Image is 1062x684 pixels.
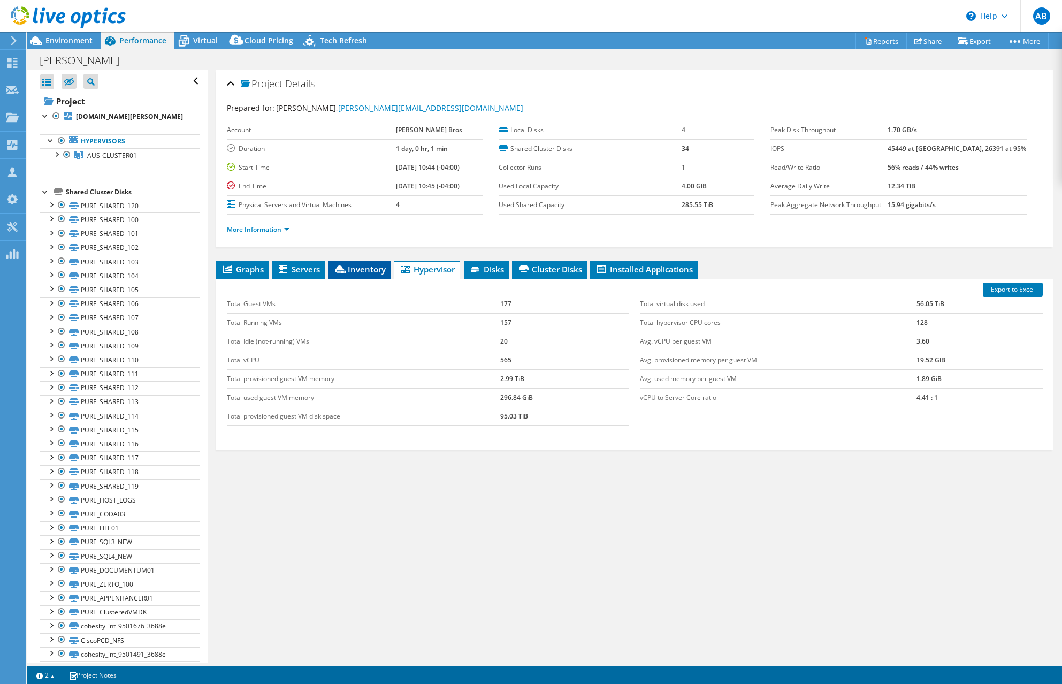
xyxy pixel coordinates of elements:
[888,144,1026,153] b: 45449 at [GEOGRAPHIC_DATA], 26391 at 95%
[500,369,629,388] td: 2.99 TiB
[640,351,916,369] td: Avg. provisioned memory per guest VM
[916,369,1043,388] td: 1.89 GiB
[40,493,200,507] a: PURE_HOST_LOGS
[640,369,916,388] td: Avg. used memory per guest VM
[227,388,500,407] td: Total used guest VM memory
[888,125,917,134] b: 1.70 GB/s
[499,200,682,210] label: Used Shared Capacity
[999,33,1049,49] a: More
[855,33,907,49] a: Reports
[888,181,915,191] b: 12.34 TiB
[119,35,166,45] span: Performance
[595,264,693,275] span: Installed Applications
[227,125,396,135] label: Account
[40,591,200,605] a: PURE_APPENHANCER01
[40,134,200,148] a: Hypervisors
[469,264,504,275] span: Disks
[338,103,523,113] a: [PERSON_NAME][EMAIL_ADDRESS][DOMAIN_NAME]
[40,647,200,661] a: cohesity_int_9501491_3688e
[500,407,629,425] td: 95.03 TiB
[640,332,916,351] td: Avg. vCPU per guest VM
[916,351,1043,369] td: 19.52 GiB
[221,264,264,275] span: Graphs
[40,465,200,479] a: PURE_SHARED_118
[227,162,396,173] label: Start Time
[40,110,200,124] a: [DOMAIN_NAME][PERSON_NAME]
[62,668,124,682] a: Project Notes
[40,269,200,283] a: PURE_SHARED_104
[40,212,200,226] a: PURE_SHARED_100
[40,227,200,241] a: PURE_SHARED_101
[500,388,629,407] td: 296.84 GiB
[40,479,200,493] a: PURE_SHARED_119
[40,367,200,381] a: PURE_SHARED_111
[227,225,289,234] a: More Information
[682,125,685,134] b: 4
[770,162,887,173] label: Read/Write Ratio
[320,35,367,45] span: Tech Refresh
[40,451,200,465] a: PURE_SHARED_117
[517,264,582,275] span: Cluster Disks
[682,144,689,153] b: 34
[396,125,462,134] b: [PERSON_NAME] Bros
[40,241,200,255] a: PURE_SHARED_102
[227,295,500,314] td: Total Guest VMs
[29,668,62,682] a: 2
[396,144,448,153] b: 1 day, 0 hr, 1 min
[396,181,460,191] b: [DATE] 10:45 (-04:00)
[499,162,682,173] label: Collector Runs
[396,200,400,209] b: 4
[682,163,685,172] b: 1
[500,313,629,332] td: 157
[40,255,200,269] a: PURE_SHARED_103
[888,163,959,172] b: 56% reads / 44% writes
[227,181,396,192] label: End Time
[682,200,713,209] b: 285.55 TiB
[40,633,200,647] a: CiscoPCD_NFS
[499,181,682,192] label: Used Local Capacity
[40,661,200,675] a: naa.624a9370c48c6871b904492b000747b1
[76,112,183,121] b: [DOMAIN_NAME][PERSON_NAME]
[193,35,218,45] span: Virtual
[40,297,200,311] a: PURE_SHARED_106
[227,313,500,332] td: Total Running VMs
[285,77,315,90] span: Details
[40,353,200,367] a: PURE_SHARED_110
[500,351,629,369] td: 565
[40,395,200,409] a: PURE_SHARED_113
[241,79,282,89] span: Project
[640,295,916,314] td: Total virtual disk used
[916,388,1043,407] td: 4.41 : 1
[276,103,523,113] span: [PERSON_NAME],
[770,200,887,210] label: Peak Aggregate Network Throughput
[770,143,887,154] label: IOPS
[40,619,200,633] a: cohesity_int_9501676_3688e
[227,103,274,113] label: Prepared for:
[40,437,200,451] a: PURE_SHARED_116
[916,295,1043,314] td: 56.05 TiB
[333,264,386,275] span: Inventory
[500,332,629,351] td: 20
[500,295,629,314] td: 177
[40,605,200,619] a: PURE_ClusteredVMDK
[227,200,396,210] label: Physical Servers and Virtual Machines
[906,33,950,49] a: Share
[640,388,916,407] td: vCPU to Server Core ratio
[499,143,682,154] label: Shared Cluster Disks
[40,199,200,212] a: PURE_SHARED_120
[40,283,200,297] a: PURE_SHARED_105
[770,125,887,135] label: Peak Disk Throughput
[40,409,200,423] a: PURE_SHARED_114
[35,55,136,66] h1: [PERSON_NAME]
[40,381,200,395] a: PURE_SHARED_112
[40,577,200,591] a: PURE_ZERTO_100
[227,369,500,388] td: Total provisioned guest VM memory
[87,151,137,160] span: AUS-CLUSTER01
[399,264,455,275] span: Hypervisor
[983,283,1043,297] a: Export to Excel
[40,339,200,353] a: PURE_SHARED_109
[770,181,887,192] label: Average Daily Write
[40,549,200,563] a: PURE_SQL4_NEW
[227,351,500,369] td: Total vCPU
[40,93,200,110] a: Project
